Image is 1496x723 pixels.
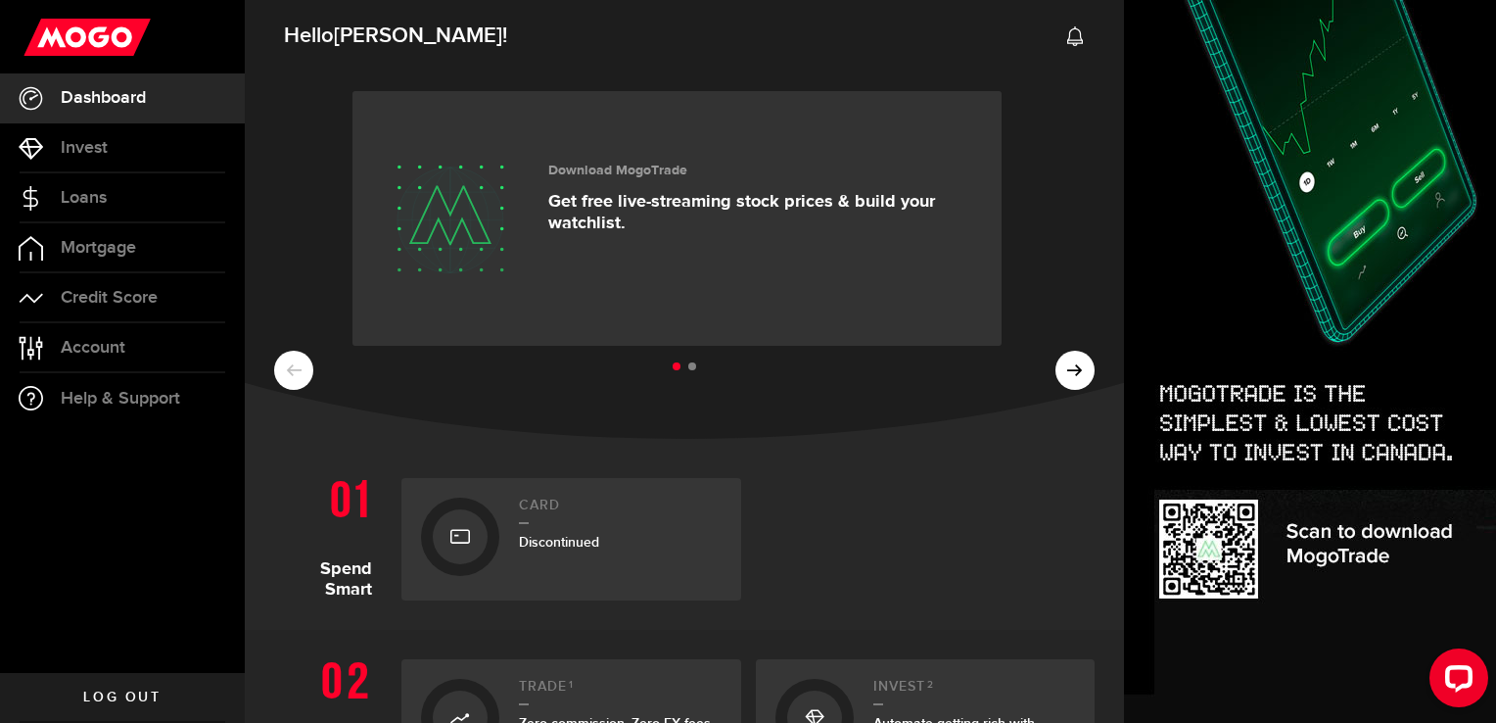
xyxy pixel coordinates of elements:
p: Get free live-streaming stock prices & build your watchlist. [548,191,972,234]
span: Credit Score [61,289,158,307]
a: Download MogoTrade Get free live-streaming stock prices & build your watchlist. [352,91,1002,346]
sup: 2 [927,679,934,691]
span: Log out [83,691,161,704]
span: [PERSON_NAME] [334,23,502,49]
span: Discontinued [519,534,599,551]
span: Invest [61,139,108,157]
h1: Spend Smart [274,468,387,601]
span: Account [61,339,125,357]
h2: Invest [873,679,1076,705]
span: Hello ! [284,16,507,57]
h3: Download MogoTrade [548,163,972,179]
a: CardDiscontinued [401,478,741,601]
span: Dashboard [61,89,146,107]
h2: Trade [519,679,722,705]
h2: Card [519,498,722,524]
span: Help & Support [61,390,180,408]
span: Mortgage [61,239,136,257]
span: Loans [61,189,107,207]
sup: 1 [569,679,574,691]
iframe: LiveChat chat widget [1414,641,1496,723]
